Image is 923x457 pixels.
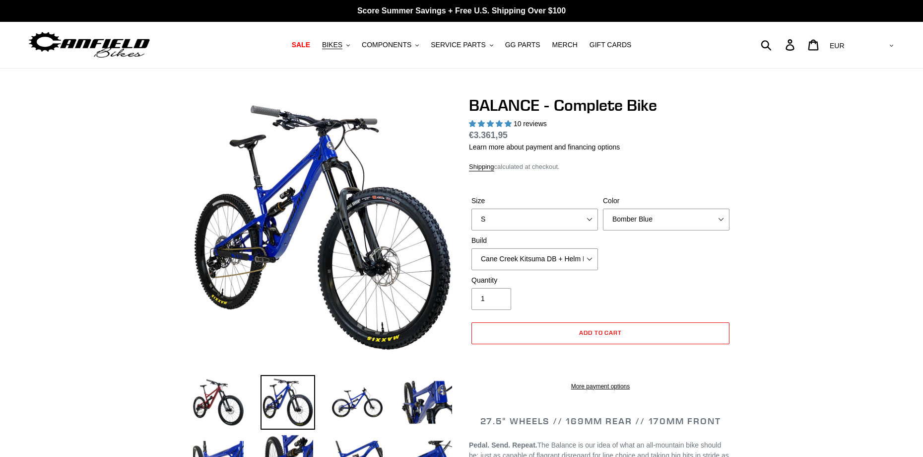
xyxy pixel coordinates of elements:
span: 10 reviews [514,120,547,128]
label: Color [603,196,729,206]
iframe: PayPal-paypal [471,349,729,371]
a: SALE [287,38,315,52]
label: Build [471,235,598,246]
a: GG PARTS [500,38,545,52]
a: More payment options [471,382,729,391]
span: GIFT CARDS [590,41,632,49]
a: Shipping [469,163,494,171]
button: BIKES [317,38,355,52]
label: Size [471,196,598,206]
a: GIFT CARDS [585,38,637,52]
button: SERVICE PARTS [426,38,498,52]
h2: 27.5" WHEELS // 169MM REAR // 170MM FRONT [469,416,732,427]
span: SERVICE PARTS [431,41,485,49]
span: SALE [292,41,310,49]
span: COMPONENTS [362,41,411,49]
img: Load image into Gallery viewer, BALANCE - Complete Bike [261,375,315,430]
img: Load image into Gallery viewer, BALANCE - Complete Bike [191,375,246,430]
span: BIKES [322,41,342,49]
span: MERCH [552,41,578,49]
div: calculated at checkout. [469,162,732,172]
span: GG PARTS [505,41,540,49]
button: COMPONENTS [357,38,424,52]
img: Load image into Gallery viewer, BALANCE - Complete Bike [399,375,454,430]
label: Quantity [471,275,598,286]
button: Add to cart [471,322,729,344]
b: Pedal. Send. Repeat. [469,441,537,449]
span: 5.00 stars [469,120,514,128]
img: Load image into Gallery viewer, BALANCE - Complete Bike [330,375,385,430]
a: Learn more about payment and financing options [469,143,620,151]
input: Search [766,34,791,56]
h1: BALANCE - Complete Bike [469,96,732,115]
span: Add to cart [579,329,622,336]
a: MERCH [547,38,583,52]
img: Canfield Bikes [27,29,151,61]
span: €3.361,95 [469,130,508,140]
